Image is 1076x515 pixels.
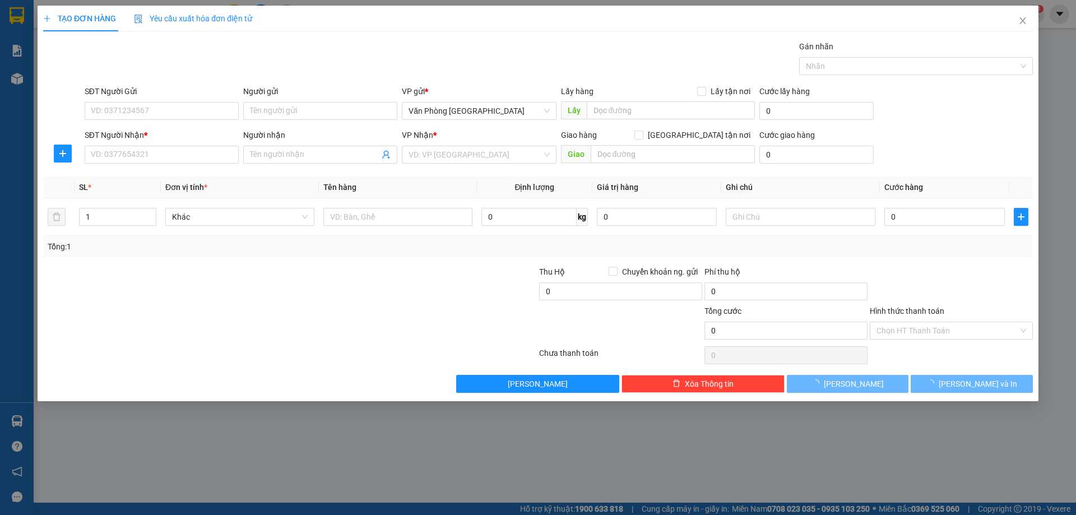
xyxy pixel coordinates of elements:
[722,177,880,198] th: Ghi chú
[48,208,66,226] button: delete
[515,183,555,192] span: Định lượng
[672,379,680,388] span: delete
[587,101,755,119] input: Dọc đường
[884,183,923,192] span: Cước hàng
[382,150,391,159] span: user-add
[812,379,824,387] span: loading
[704,266,868,282] div: Phí thu hộ
[759,131,815,140] label: Cước giao hàng
[939,378,1017,390] span: [PERSON_NAME] và In
[824,378,884,390] span: [PERSON_NAME]
[538,347,703,366] div: Chưa thanh toán
[1007,6,1038,37] button: Close
[591,145,755,163] input: Dọc đường
[685,378,734,390] span: Xóa Thông tin
[134,14,252,23] span: Yêu cầu xuất hóa đơn điện tử
[85,129,239,141] div: SĐT Người Nhận
[1014,212,1028,221] span: plus
[243,129,397,141] div: Người nhận
[409,103,550,119] span: Văn Phòng Đà Nẵng
[561,145,591,163] span: Giao
[759,87,810,96] label: Cước lấy hàng
[706,85,755,98] span: Lấy tận nơi
[243,85,397,98] div: Người gửi
[597,183,638,192] span: Giá trị hàng
[402,85,556,98] div: VP gửi
[43,14,116,23] span: TẠO ĐƠN HÀNG
[759,102,874,120] input: Cước lấy hàng
[704,307,741,316] span: Tổng cước
[911,375,1033,393] button: [PERSON_NAME] và In
[539,267,565,276] span: Thu Hộ
[85,85,239,98] div: SĐT Người Gửi
[508,378,568,390] span: [PERSON_NAME]
[618,266,702,278] span: Chuyển khoản ng. gửi
[457,375,620,393] button: [PERSON_NAME]
[926,379,939,387] span: loading
[165,183,207,192] span: Đơn vị tính
[643,129,755,141] span: [GEOGRAPHIC_DATA] tận nơi
[726,208,875,226] input: Ghi Chú
[43,15,51,22] span: plus
[561,131,597,140] span: Giao hàng
[323,208,472,226] input: VD: Bàn, Ghế
[787,375,908,393] button: [PERSON_NAME]
[402,131,434,140] span: VP Nhận
[172,208,308,225] span: Khác
[79,183,88,192] span: SL
[870,307,944,316] label: Hình thức thanh toán
[597,208,717,226] input: 0
[561,87,593,96] span: Lấy hàng
[1018,16,1027,25] span: close
[323,183,356,192] span: Tên hàng
[759,146,874,164] input: Cước giao hàng
[1014,208,1028,226] button: plus
[54,149,71,158] span: plus
[48,240,415,253] div: Tổng: 1
[561,101,587,119] span: Lấy
[622,375,785,393] button: deleteXóa Thông tin
[799,42,833,51] label: Gán nhãn
[54,145,72,163] button: plus
[577,208,588,226] span: kg
[134,15,143,24] img: icon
